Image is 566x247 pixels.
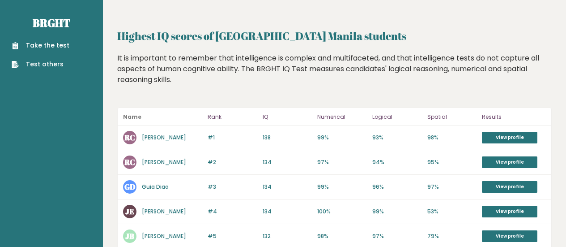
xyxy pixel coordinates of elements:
p: 138 [263,134,312,142]
a: View profile [482,156,537,168]
p: Logical [372,112,422,122]
p: 94% [372,158,422,166]
a: View profile [482,132,537,143]
p: 99% [372,208,422,216]
text: JE [125,206,134,217]
a: Test others [12,60,69,69]
p: 100% [317,208,367,216]
a: View profile [482,206,537,217]
p: Results [482,112,546,122]
p: Spatial [427,112,477,122]
p: #4 [208,208,257,216]
p: 99% [317,134,367,142]
p: #2 [208,158,257,166]
p: #5 [208,232,257,240]
p: 134 [263,158,312,166]
p: #1 [208,134,257,142]
p: 53% [427,208,477,216]
p: 97% [427,183,477,191]
a: View profile [482,181,537,193]
p: 98% [427,134,477,142]
p: 132 [263,232,312,240]
p: 97% [317,158,367,166]
p: 134 [263,183,312,191]
a: [PERSON_NAME] [142,208,186,215]
a: [PERSON_NAME] [142,232,186,240]
a: Brght [33,16,70,30]
p: 79% [427,232,477,240]
p: 134 [263,208,312,216]
a: [PERSON_NAME] [142,134,186,141]
p: 98% [317,232,367,240]
text: JB [125,231,134,241]
p: 99% [317,183,367,191]
p: 96% [372,183,422,191]
p: #3 [208,183,257,191]
h2: Highest IQ scores of [GEOGRAPHIC_DATA] Manila students [117,28,552,44]
a: Guia Diao [142,183,169,191]
p: IQ [263,112,312,122]
p: Numerical [317,112,367,122]
text: RC [124,157,135,167]
a: View profile [482,230,537,242]
a: [PERSON_NAME] [142,158,186,166]
div: It is important to remember that intelligence is complex and multifaceted, and that intelligence ... [117,53,552,99]
p: 95% [427,158,477,166]
p: 97% [372,232,422,240]
a: Take the test [12,41,69,50]
p: Rank [208,112,257,122]
b: Name [123,113,141,121]
text: RC [124,132,135,143]
p: 93% [372,134,422,142]
text: GD [124,182,136,192]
